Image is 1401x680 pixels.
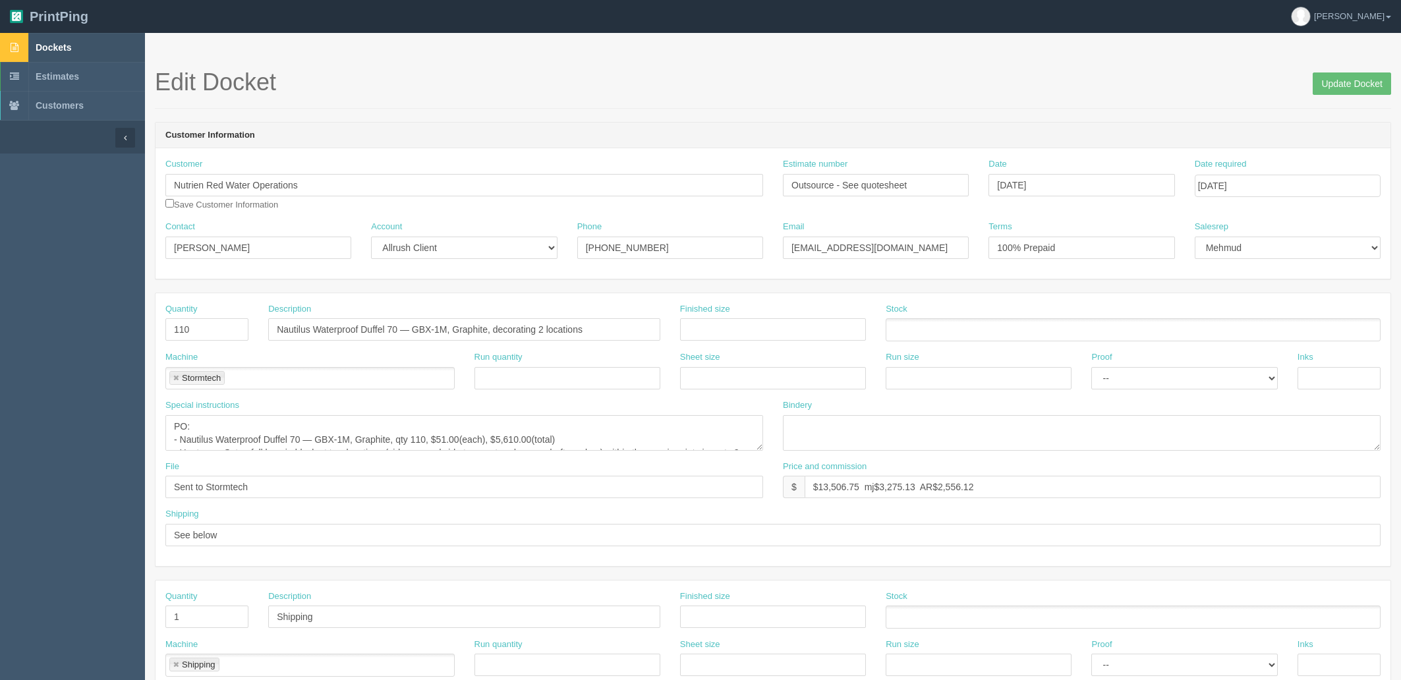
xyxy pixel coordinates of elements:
[886,638,919,651] label: Run size
[165,638,198,651] label: Machine
[886,351,919,364] label: Run size
[182,374,221,382] div: Stormtech
[155,69,1391,96] h1: Edit Docket
[783,221,805,233] label: Email
[268,590,311,603] label: Description
[36,100,84,111] span: Customers
[165,590,197,603] label: Quantity
[577,221,602,233] label: Phone
[1313,72,1391,95] input: Update Docket
[1091,351,1112,364] label: Proof
[165,158,763,211] div: Save Customer Information
[474,638,523,651] label: Run quantity
[371,221,402,233] label: Account
[36,71,79,82] span: Estimates
[1292,7,1310,26] img: avatar_default-7531ab5dedf162e01f1e0bb0964e6a185e93c5c22dfe317fb01d7f8cd2b1632c.jpg
[783,461,867,473] label: Price and commission
[1195,158,1247,171] label: Date required
[474,351,523,364] label: Run quantity
[165,351,198,364] label: Machine
[165,415,763,451] textarea: PO: - Nautilus Waterproof Duffel 70 — GBX-1M, Graphite, qty 110, $51.00(each), $5,610.00(total) -...
[680,590,730,603] label: Finished size
[1091,638,1112,651] label: Proof
[165,508,199,521] label: Shipping
[886,303,907,316] label: Stock
[36,42,71,53] span: Dockets
[680,303,730,316] label: Finished size
[165,461,179,473] label: File
[1298,638,1313,651] label: Inks
[988,158,1006,171] label: Date
[783,158,847,171] label: Estimate number
[680,638,720,651] label: Sheet size
[1195,221,1228,233] label: Salesrep
[783,476,805,498] div: $
[1298,351,1313,364] label: Inks
[165,399,239,412] label: Special instructions
[10,10,23,23] img: logo-3e63b451c926e2ac314895c53de4908e5d424f24456219fb08d385ab2e579770.png
[886,590,907,603] label: Stock
[182,660,215,669] div: Shipping
[680,351,720,364] label: Sheet size
[988,221,1012,233] label: Terms
[156,123,1390,149] header: Customer Information
[165,221,195,233] label: Contact
[783,399,812,412] label: Bindery
[165,158,202,171] label: Customer
[165,303,197,316] label: Quantity
[165,174,763,196] input: Enter customer name
[268,303,311,316] label: Description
